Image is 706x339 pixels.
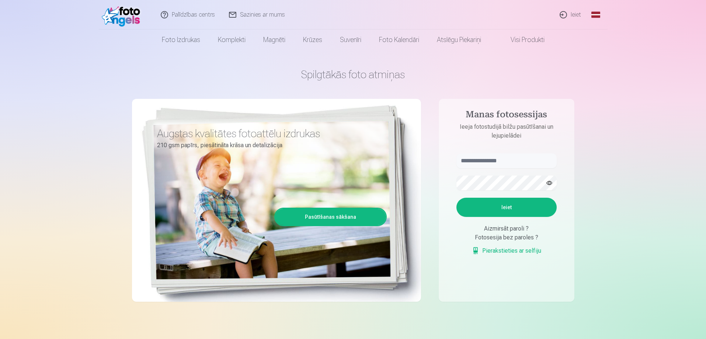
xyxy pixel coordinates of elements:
p: 210 gsm papīrs, piesātināta krāsa un detalizācija [157,140,381,151]
p: Ieeja fotostudijā bilžu pasūtīšanai un lejupielādei [449,122,564,140]
a: Atslēgu piekariņi [428,30,490,50]
div: Fotosesija bez paroles ? [456,233,557,242]
a: Pierakstieties ar selfiju [472,246,541,255]
h3: Augstas kvalitātes fotoattēlu izdrukas [157,127,381,140]
a: Foto kalendāri [370,30,428,50]
a: Foto izdrukas [153,30,209,50]
a: Magnēti [254,30,294,50]
h4: Manas fotosessijas [449,109,564,122]
a: Komplekti [209,30,254,50]
div: Aizmirsāt paroli ? [456,224,557,233]
h1: Spilgtākās foto atmiņas [132,68,574,81]
a: Visi produkti [490,30,553,50]
a: Suvenīri [331,30,370,50]
a: Pasūtīšanas sākšana [275,209,386,225]
a: Krūzes [294,30,331,50]
button: Ieiet [456,198,557,217]
img: /fa1 [102,3,144,27]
